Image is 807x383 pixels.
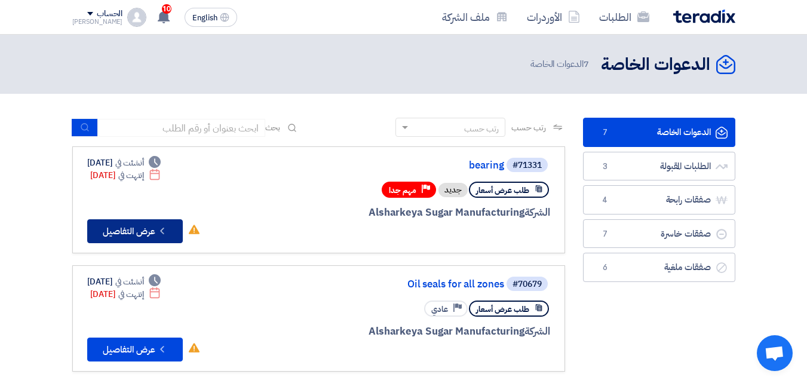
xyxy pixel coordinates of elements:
a: ملف الشركة [432,3,517,31]
div: [DATE] [87,157,161,169]
span: طلب عرض أسعار [476,185,529,196]
button: English [185,8,237,27]
button: عرض التفاصيل [87,219,183,243]
div: #70679 [513,280,542,289]
span: أنشئت في [115,157,144,169]
div: [PERSON_NAME] [72,19,123,25]
a: صفقات ملغية6 [583,253,735,282]
a: الطلبات المقبولة3 [583,152,735,181]
span: إنتهت في [118,288,144,301]
span: 4 [598,194,612,206]
span: رتب حسب [511,121,545,134]
div: رتب حسب [464,122,499,135]
span: إنتهت في [118,169,144,182]
span: طلب عرض أسعار [476,304,529,315]
img: Teradix logo [673,10,735,23]
span: الدعوات الخاصة [530,57,591,71]
span: 6 [598,262,612,274]
span: عادي [431,304,448,315]
span: مهم جدا [389,185,416,196]
span: الشركة [524,205,550,220]
a: الأوردرات [517,3,590,31]
div: الحساب [97,9,122,19]
div: [DATE] [90,288,161,301]
a: الطلبات [590,3,659,31]
a: bearing [265,160,504,171]
button: عرض التفاصيل [87,338,183,361]
a: Oil seals for all zones [265,279,504,290]
span: 7 [598,228,612,240]
div: [DATE] [87,275,161,288]
img: profile_test.png [127,8,146,27]
div: Alsharkeya Sugar Manufacturing [263,205,550,220]
span: English [192,14,217,22]
input: ابحث بعنوان أو رقم الطلب [98,119,265,137]
div: Open chat [757,335,793,371]
span: الشركة [524,324,550,339]
span: 3 [598,161,612,173]
a: صفقات خاسرة7 [583,219,735,249]
div: جديد [438,183,468,197]
span: 10 [162,4,171,14]
span: 7 [598,127,612,139]
span: 7 [584,57,589,71]
div: Alsharkeya Sugar Manufacturing [263,324,550,339]
span: أنشئت في [115,275,144,288]
div: [DATE] [90,169,161,182]
h2: الدعوات الخاصة [601,53,710,76]
a: الدعوات الخاصة7 [583,118,735,147]
span: بحث [265,121,281,134]
a: صفقات رابحة4 [583,185,735,215]
div: #71331 [513,161,542,170]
